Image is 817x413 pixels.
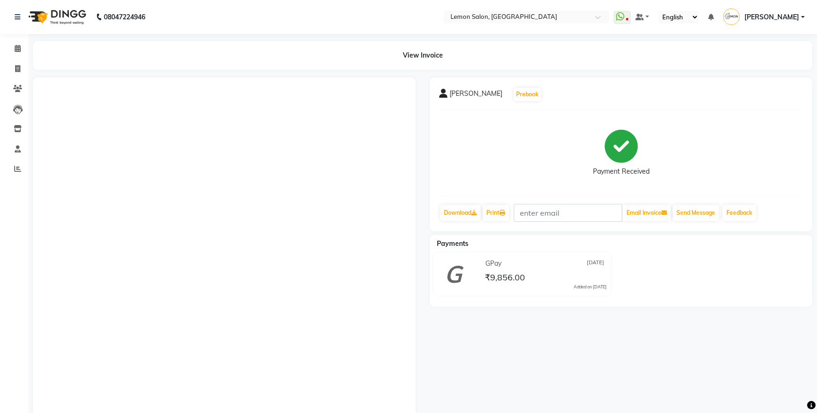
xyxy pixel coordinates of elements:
[587,259,604,269] span: [DATE]
[485,272,525,285] span: ₹9,856.00
[623,205,671,221] button: Email Invoice
[104,4,145,30] b: 08047224946
[593,167,650,177] div: Payment Received
[33,41,812,70] div: View Invoice
[723,205,756,221] a: Feedback
[744,12,799,22] span: [PERSON_NAME]
[514,88,541,101] button: Prebook
[514,204,622,222] input: enter email
[24,4,89,30] img: logo
[440,205,481,221] a: Download
[673,205,719,221] button: Send Message
[483,205,509,221] a: Print
[437,239,468,248] span: Payments
[485,259,501,269] span: GPay
[723,8,740,25] img: Lakshmi Rawat
[574,284,607,290] div: Added on [DATE]
[450,89,502,102] span: [PERSON_NAME]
